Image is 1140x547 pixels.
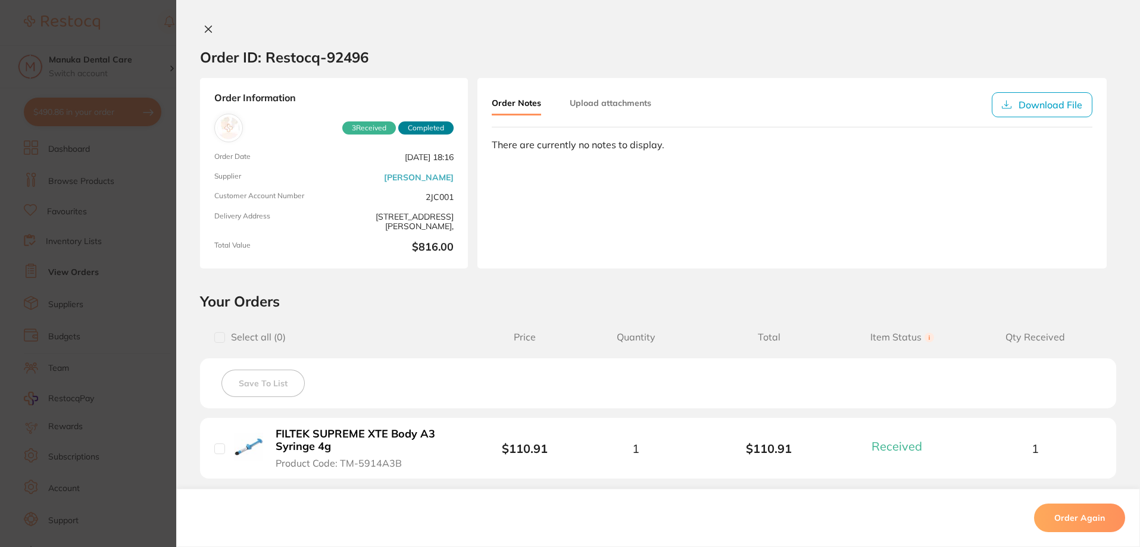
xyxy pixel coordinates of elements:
[339,192,454,202] span: 2JC001
[384,173,454,182] a: [PERSON_NAME]
[214,92,454,104] strong: Order Information
[342,121,396,135] span: Received
[702,442,836,455] b: $110.91
[569,332,702,343] span: Quantity
[214,241,329,254] span: Total Value
[200,292,1116,310] h2: Your Orders
[276,458,402,468] span: Product Code: TM-5914A3B
[868,439,936,454] button: Received
[872,439,922,454] span: Received
[1034,504,1125,532] button: Order Again
[702,332,836,343] span: Total
[992,92,1092,117] button: Download File
[502,441,548,456] b: $110.91
[214,152,329,162] span: Order Date
[339,212,454,232] span: [STREET_ADDRESS][PERSON_NAME],
[200,48,368,66] h2: Order ID: Restocq- 92496
[221,370,305,397] button: Save To List
[492,139,1092,150] div: There are currently no notes to display.
[492,92,541,115] button: Order Notes
[632,442,639,455] span: 1
[398,121,454,135] span: Completed
[214,172,329,182] span: Supplier
[836,332,969,343] span: Item Status
[570,92,651,114] button: Upload attachments
[969,332,1102,343] span: Qty Received
[214,212,329,232] span: Delivery Address
[272,427,463,469] button: FILTEK SUPREME XTE Body A3 Syringe 4g Product Code: TM-5914A3B
[217,117,240,139] img: Henry Schein Halas
[1032,442,1039,455] span: 1
[214,192,329,202] span: Customer Account Number
[339,241,454,254] b: $816.00
[480,332,569,343] span: Price
[339,152,454,162] span: [DATE] 18:16
[276,428,460,452] b: FILTEK SUPREME XTE Body A3 Syringe 4g
[234,433,263,462] img: FILTEK SUPREME XTE Body A3 Syringe 4g
[225,332,286,343] span: Select all ( 0 )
